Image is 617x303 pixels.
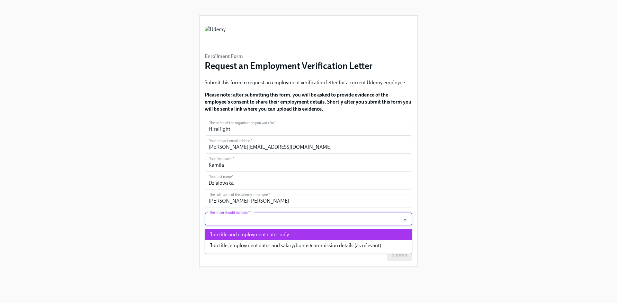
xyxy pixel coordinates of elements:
[205,26,226,45] img: Udemy
[205,60,373,72] h3: Request an Employment Verification Letter
[205,92,411,112] strong: Please note: after submitting this form, you will be asked to provide evidence of the employee's ...
[400,215,410,224] button: Close
[205,53,373,60] h6: Enrollment Form
[205,229,412,240] li: Job title and employment dates only
[205,79,412,86] p: Submit this form to request an employment verification letter for a current Udemy employee.
[205,240,412,251] li: Job title, employment dates and salary/bonus/commission details (as relevant)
